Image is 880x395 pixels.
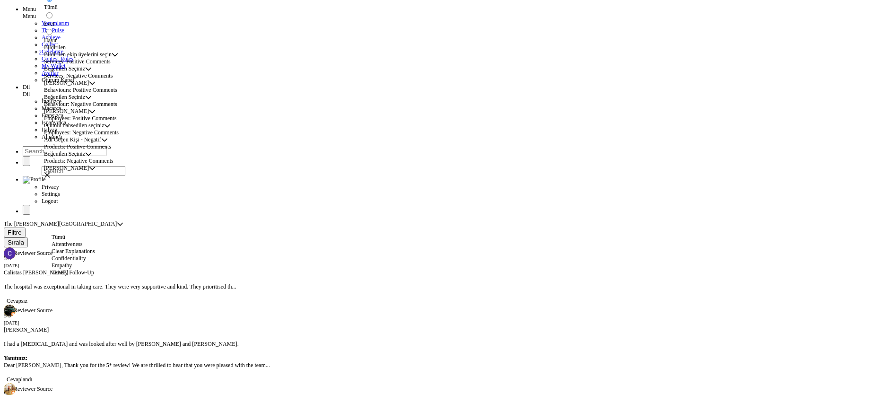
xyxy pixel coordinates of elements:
span: 5 / 5 [4,312,11,319]
div: The [PERSON_NAME][GEOGRAPHIC_DATA] [4,220,117,228]
a: Collect [42,41,58,48]
div: Adı Geçen Kişi - Negatif [101,136,108,143]
div: Şikayet Seçiniz [89,165,96,172]
span: Clear Explanations [52,248,95,255]
span: Logout [42,198,58,204]
small: [DATE] [4,320,19,325]
a: Celebrate [42,48,63,55]
span: Cevaplandı [4,376,35,383]
span: Attentiveness [52,241,82,247]
span: Oturum Kapat [42,77,74,83]
a: Ayarlar [42,70,59,76]
div: Dear [PERSON_NAME], Thank you for the 5* review! We are thrilled to hear that you were pleased wi... [4,334,876,376]
li: Confidentiality [52,255,181,262]
span: Behaviours: Positive Comments [44,87,117,93]
a: Dil [23,84,30,90]
li: Attentiveness [52,241,181,248]
label: Hayır [44,37,57,44]
span: Empathy [52,262,72,269]
label: Evet [44,20,54,27]
span: Employees: Negative Comments [44,129,119,136]
b: Yanıtınız : [4,355,27,361]
img: Reviewer Picture [4,305,16,316]
span: Adı Geçen Kişi - Negatif [44,136,101,143]
img: Reviewer Source [6,250,52,257]
span: Menu [23,13,36,19]
input: Search [23,146,106,156]
span: Behaviour: Negative Comments [44,101,117,107]
a: My Wallet [42,62,65,69]
span: Macarca [42,105,61,112]
span: Confidentiality [52,255,86,262]
span: Cevapsız [4,298,30,305]
div: Şikayet Seçiniz [89,79,96,87]
li: Empathy [52,262,181,269]
span: I had a [MEDICAL_DATA] and was looked after well by [PERSON_NAME] and [PERSON_NAME]. [4,341,239,347]
span: [PERSON_NAME] [4,326,49,333]
div: Beğenilen Seçiniz [85,94,92,101]
a: Yorumlarım [42,20,69,26]
button: Sırala [4,237,28,247]
button: Filtre [4,228,26,237]
small: [DATE] [4,263,19,268]
span: The hospital was exceptional in taking care. They were very supportive and kind. They prioritised... [4,283,236,290]
span: Products: Positive Comments [44,143,111,150]
span: Filtre [8,229,22,236]
span: Sırala [8,239,24,246]
span: Bildirilen ekip üyelerini seçin [44,51,112,58]
span: 5 / 5 [4,255,11,262]
a: Menu [23,6,36,12]
span: Beğenilen Seçiniz [44,94,85,101]
span: Services: Positive Comments [44,58,111,65]
img: Reviewer Picture [4,383,16,395]
div: Beğenilen Seçiniz [85,150,92,158]
span: Tümü [52,234,65,240]
span: [PERSON_NAME] [44,108,89,115]
span: Bildirilen [44,44,66,51]
span: Products: Negative Comments [44,158,113,164]
span: [PERSON_NAME] [44,79,89,87]
img: Profile [23,176,46,184]
a: Contest Rules [42,55,73,62]
span: Dil [23,91,30,97]
span: Timely Follow-Up [52,269,94,276]
span: Almanca [42,133,62,140]
img: Reviewer Source [6,307,52,315]
img: Reviewer Picture [4,247,16,259]
span: İtalyan [42,126,57,133]
li: Timely Follow-Up [52,269,181,276]
span: Fransızca [42,112,63,119]
img: Reviewer Source [6,386,52,393]
span: Employees: Positive Comments [44,115,116,122]
span: Services: Negative Comments [44,72,113,79]
span: Olumlu bahsedilen seçiniz [44,122,104,129]
span: Settings [42,191,60,197]
span: Beğenilen Seçiniz [44,65,85,72]
span: İspanyolca [42,119,66,126]
div: Bildirilen ekip üyelerini seçin [112,51,118,58]
a: The Pulse [42,27,64,34]
div: Beğenilen Seçiniz [85,65,92,72]
div: Şikayet Seçiniz [89,108,96,115]
a: Achieve [42,34,61,41]
span: Beğenilen Seçiniz [44,150,85,158]
input: Search [42,166,125,176]
span: Privacy [42,184,59,190]
span: Calistas [PERSON_NAME] [4,269,68,276]
span: 2 [39,49,42,56]
li: Clear Explanations [52,248,181,255]
div: Bir işletme seçin [117,220,123,228]
span: İngilizce [42,98,61,105]
label: Tümü [44,4,58,10]
li: Tümü [52,234,181,241]
div: Olumlu bahsedilen seçiniz [104,122,111,129]
span: [PERSON_NAME] [44,165,89,172]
